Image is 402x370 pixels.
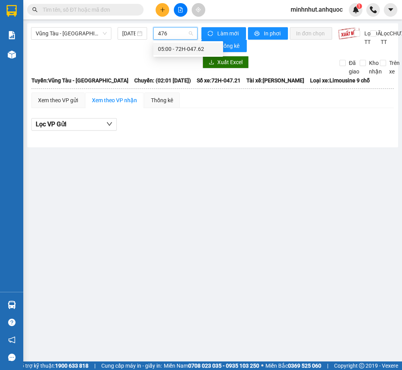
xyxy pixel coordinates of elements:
img: icon-new-feature [352,6,359,13]
span: aim [196,7,201,12]
b: Tuyến: Vũng Tàu - [GEOGRAPHIC_DATA] [31,77,128,84]
span: copyright [359,363,364,368]
img: phone-icon [370,6,377,13]
span: down [106,121,113,127]
button: syncLàm mới [201,27,246,40]
span: Chuyến: (02:01 [DATE]) [134,76,191,85]
span: caret-down [387,6,394,13]
div: [PERSON_NAME] [7,35,69,44]
img: warehouse-icon [8,51,16,59]
span: Miền Nam [164,361,259,370]
span: Nhận: [74,7,93,16]
img: solution-icon [8,31,16,39]
button: caret-down [384,3,397,17]
span: Tài xế: [PERSON_NAME] [246,76,304,85]
span: Cung cấp máy in - giấy in: [101,361,162,370]
span: printer [254,31,261,37]
span: ⚪️ [261,364,263,367]
div: 05:00 - 72H-047.62 [158,45,218,53]
button: printerIn phơi [248,27,288,40]
span: file-add [178,7,183,12]
button: In đơn chọn [290,27,332,40]
button: plus [156,3,169,17]
div: 0798648152 [74,53,137,64]
span: Thống kê [217,42,241,50]
span: question-circle [8,319,16,326]
span: | [94,361,95,370]
span: Lọc VP Gửi [36,119,66,129]
span: In phơi [264,29,282,38]
input: 12/09/2025 [122,29,136,38]
span: Loại xe: Limousine 9 chỗ [310,76,370,85]
span: notification [8,336,16,344]
span: search [32,7,38,12]
span: minhnhut.anhquoc [284,5,349,14]
button: aim [192,3,205,17]
div: Thống kê [151,96,173,105]
span: Đã giao [346,59,362,76]
div: Xem theo VP nhận [92,96,137,105]
span: Kho nhận [366,59,385,76]
div: VP 184 [PERSON_NAME] - HCM [7,7,69,35]
span: Số xe: 72H-047.21 [197,76,241,85]
button: Lọc VP Gửi [31,118,117,131]
span: sync [208,31,214,37]
strong: 1900 633 818 [55,363,88,369]
sup: 1 [357,3,362,9]
div: CHỊ [PERSON_NAME] [74,35,137,53]
button: bar-chartThống kê [201,40,247,52]
strong: 0708 023 035 - 0935 103 250 [188,363,259,369]
button: file-add [174,3,187,17]
img: logo-vxr [7,5,17,17]
input: Tìm tên, số ĐT hoặc mã đơn [43,5,134,14]
strong: 0369 525 060 [288,363,321,369]
div: Xem theo VP gửi [38,96,78,105]
div: 0779330362 [7,44,69,55]
span: Miền Bắc [265,361,321,370]
span: plus [160,7,165,12]
span: Vũng Tàu - Sân Bay [36,28,107,39]
div: VP 36 [PERSON_NAME] - Bà Rịa [74,7,137,35]
button: downloadXuất Excel [203,56,249,68]
span: 1 [358,3,360,9]
span: Làm mới [217,29,240,38]
img: warehouse-icon [8,301,16,309]
span: Hỗ trợ kỹ thuật: [17,361,88,370]
span: Lọc ĐÃ TT [361,29,382,46]
span: | [327,361,328,370]
span: Gửi: [7,7,19,16]
span: message [8,354,16,361]
img: 9k= [338,27,360,40]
